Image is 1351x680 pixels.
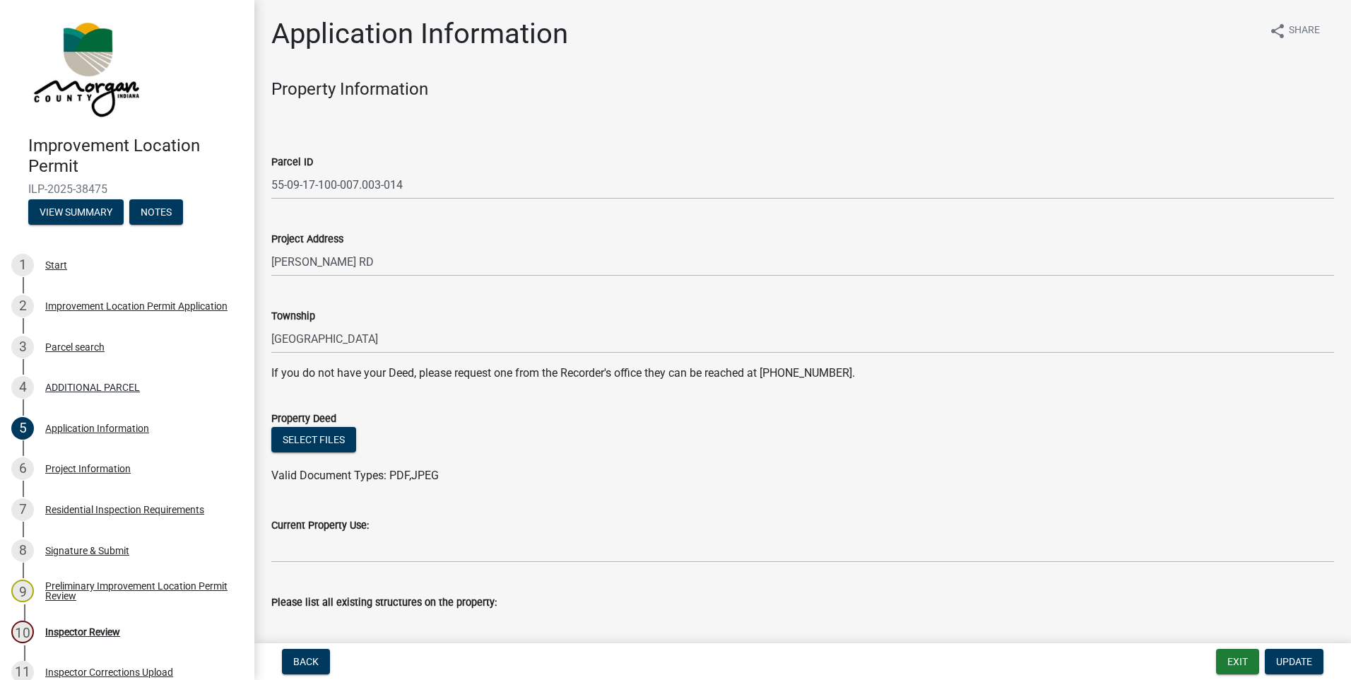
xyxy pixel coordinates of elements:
[1216,649,1259,674] button: Exit
[11,621,34,643] div: 10
[45,667,173,677] div: Inspector Corrections Upload
[271,312,315,322] label: Township
[11,376,34,399] div: 4
[271,469,439,482] span: Valid Document Types: PDF,JPEG
[45,342,105,352] div: Parcel search
[11,417,34,440] div: 5
[1258,17,1331,45] button: shareShare
[28,136,243,177] h4: Improvement Location Permit
[271,235,343,245] label: Project Address
[11,295,34,317] div: 2
[28,199,124,225] button: View Summary
[45,423,149,433] div: Application Information
[45,627,120,637] div: Inspector Review
[11,254,34,276] div: 1
[1276,656,1312,667] span: Update
[45,581,232,601] div: Preliminary Improvement Location Permit Review
[45,505,204,515] div: Residential Inspection Requirements
[11,498,34,521] div: 7
[45,464,131,474] div: Project Information
[11,457,34,480] div: 6
[1265,649,1323,674] button: Update
[271,17,568,51] h1: Application Information
[271,427,356,452] button: Select files
[271,521,369,531] label: Current Property Use:
[1289,23,1320,40] span: Share
[271,598,497,608] label: Please list all existing structures on the property:
[45,301,228,311] div: Improvement Location Permit Application
[45,546,129,556] div: Signature & Submit
[293,656,319,667] span: Back
[28,182,226,196] span: ILP-2025-38475
[1269,23,1286,40] i: share
[11,336,34,358] div: 3
[271,158,313,168] label: Parcel ID
[28,207,124,218] wm-modal-confirm: Summary
[45,260,67,270] div: Start
[11,580,34,602] div: 9
[28,15,142,121] img: Morgan County, Indiana
[11,539,34,562] div: 8
[129,207,183,218] wm-modal-confirm: Notes
[271,79,1334,100] h4: Property Information
[282,649,330,674] button: Back
[45,382,140,392] div: ADDITIONAL PARCEL
[271,365,1334,382] p: If you do not have your Deed, please request one from the Recorder's office they can be reached a...
[129,199,183,225] button: Notes
[271,414,336,424] label: Property Deed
